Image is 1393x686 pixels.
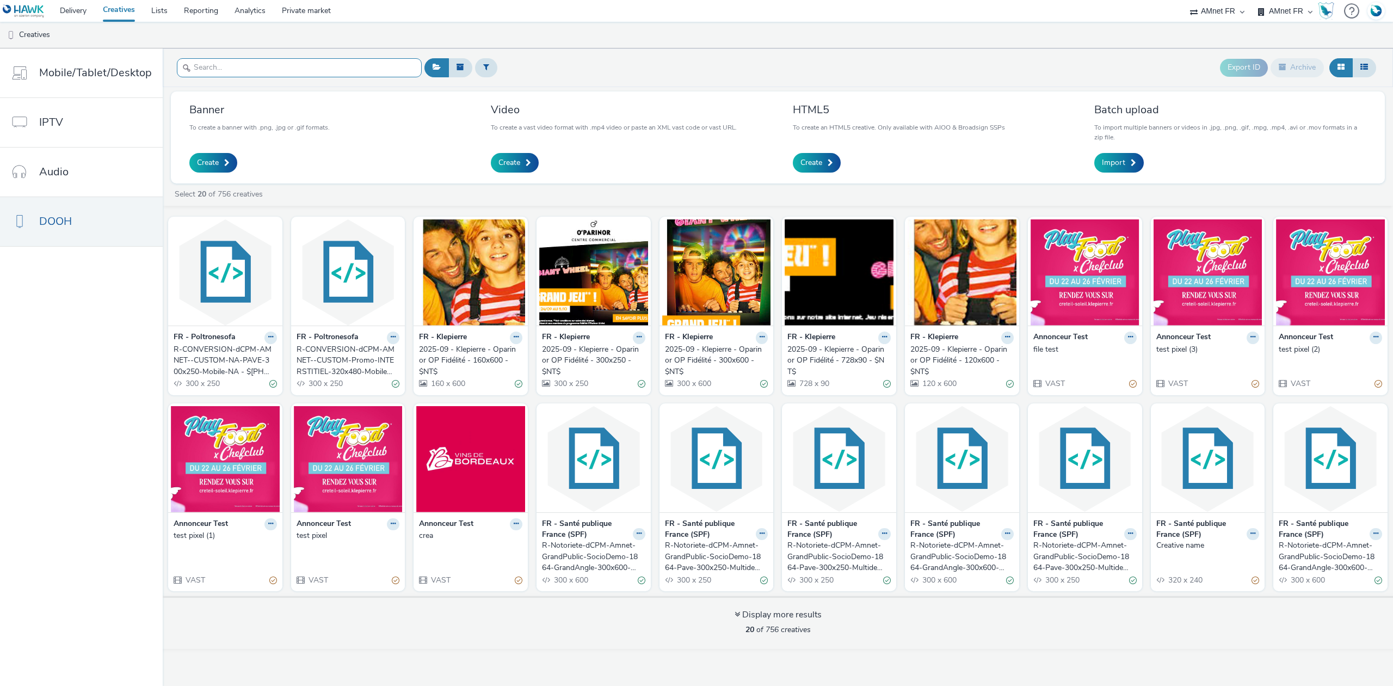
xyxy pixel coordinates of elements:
span: 300 x 600 [1290,575,1325,585]
a: R-Notoriete-dCPM-Amnet-GrandPublic-SocioDemo-1864-GrandAngle-300x600-Multidevice - $423932398$ [910,540,1014,573]
div: 2025-09 - Klepierre - Oparinor OP Fidélité - 728x90 - $NT$ [787,344,886,377]
div: Valid [515,378,522,390]
img: Account FR [1368,3,1384,19]
span: Create [498,157,520,168]
strong: FR - Santé publique France (SPF) [665,518,753,541]
button: Export ID [1220,59,1268,76]
a: 2025-09 - Klepierre - Oparinor OP Fidélité - 160x600 - $NT$ [419,344,522,377]
img: R-Notoriete-dCPM-Amnet-GrandPublic-SocioDemo-1864-Pave-300x250-Multidevice - $424487586$ visual [785,406,893,512]
a: 2025-09 - Klepierre - Oparinor OP Fidélité - 300x600 - $NT$ [665,344,768,377]
a: test pixel (3) [1156,344,1260,355]
strong: FR - Santé publique France (SPF) [910,518,998,541]
span: VAST [1167,378,1188,389]
div: Partially valid [1129,378,1137,390]
strong: FR - Santé publique France (SPF) [1279,518,1367,541]
a: R-CONVERSION-dCPM-AMNET--CUSTOM-NA-PAVE-300x250-Mobile-NA - $[PHONE_NUMBER]$ [174,344,277,377]
span: 160 x 600 [430,378,465,389]
span: Create [197,157,219,168]
span: VAST [1290,378,1310,389]
input: Search... [177,58,422,77]
div: 2025-09 - Klepierre - Oparinor OP Fidélité - 160x600 - $NT$ [419,344,518,377]
img: 2025-09 - Klepierre - Oparinor OP Fidélité - 300x250 - $NT$ visual [539,219,648,326]
div: Partially valid [1252,378,1259,390]
div: crea [419,530,518,541]
span: Create [800,157,822,168]
div: Partially valid [392,574,399,586]
a: R-Notoriete-dCPM-Amnet-GrandPublic-SocioDemo-1864-Pave-300x250-Multidevice - $424098137$ [665,540,768,573]
strong: FR - Klepierre [910,332,958,344]
div: test pixel (2) [1279,344,1378,355]
div: Valid [1006,574,1014,586]
img: R-Notoriete-dCPM-Amnet-GrandPublic-SocioDemo-1864-GrandAngle-300x600-Multidevice - $423932398$ vi... [908,406,1016,512]
strong: FR - Santé publique France (SPF) [1033,518,1121,541]
div: Partially valid [1252,574,1259,586]
a: 2025-09 - Klepierre - Oparinor OP Fidélité - 300x250 - $NT$ [542,344,645,377]
div: file test [1033,344,1132,355]
a: R-Notoriete-dCPM-Amnet-GrandPublic-SocioDemo-1864-GrandAngle-300x600-Multidevice - $423931816$ [542,540,645,573]
img: test pixel (3) visual [1154,219,1262,326]
span: of 756 creatives [745,624,811,635]
div: R-Notoriete-dCPM-Amnet-GrandPublic-SocioDemo-1864-Pave-300x250-Multidevice - $424487586$ [787,540,886,573]
strong: Annonceur Test [174,518,228,531]
div: Creative name [1156,540,1255,551]
h3: Banner [189,102,330,117]
strong: Annonceur Test [1156,332,1211,344]
a: Import [1094,153,1144,173]
div: Valid [883,574,891,586]
span: VAST [430,575,451,585]
a: R-Notoriete-dCPM-Amnet-GrandPublic-SocioDemo-1864-Pave-300x250-Multidevice - $424098701$ [1033,540,1137,573]
a: Create [793,153,841,173]
strong: FR - Klepierre [665,332,713,344]
div: test pixel [297,530,396,541]
strong: 20 [745,624,754,635]
div: Valid [638,378,645,390]
h3: Video [491,102,737,117]
img: file test visual [1031,219,1139,326]
div: test pixel (3) [1156,344,1255,355]
img: crea visual [416,406,525,512]
span: Audio [39,164,69,180]
img: Hawk Academy [1318,2,1334,20]
img: R-Notoriete-dCPM-Amnet-GrandPublic-SocioDemo-1864-Pave-300x250-Multidevice - $424098701$ visual [1031,406,1139,512]
div: R-Notoriete-dCPM-Amnet-GrandPublic-SocioDemo-1864-GrandAngle-300x600-Multidevice - $423932398$ [910,540,1009,573]
span: 300 x 250 [184,378,220,389]
div: R-Notoriete-dCPM-Amnet-GrandPublic-SocioDemo-1864-GrandAngle-300x600-Multidevice - $423931816$ [542,540,641,573]
div: Valid [269,378,277,390]
img: 2025-09 - Klepierre - Oparinor OP Fidélité - 300x600 - $NT$ visual [662,219,771,326]
button: Grid [1329,58,1353,77]
strong: FR - Santé publique France (SPF) [1156,518,1244,541]
button: Table [1352,58,1376,77]
strong: FR - Poltronesofa [297,332,359,344]
div: Partially valid [269,574,277,586]
span: 300 x 600 [921,575,957,585]
div: Valid [1129,574,1137,586]
img: test pixel (1) visual [171,406,280,512]
span: 300 x 250 [798,575,834,585]
strong: 20 [198,189,206,199]
strong: Annonceur Test [1033,332,1088,344]
span: Import [1102,157,1125,168]
strong: FR - Klepierre [787,332,835,344]
span: DOOH [39,213,72,229]
span: 300 x 600 [676,378,711,389]
div: Valid [760,378,768,390]
img: dooh [5,30,16,41]
a: Create [189,153,237,173]
span: VAST [184,575,205,585]
span: 300 x 250 [1044,575,1080,585]
a: test pixel [297,530,400,541]
p: To create a banner with .png, .jpg or .gif formats. [189,122,330,132]
span: IPTV [39,114,63,130]
a: Hawk Academy [1318,2,1339,20]
a: Creative name [1156,540,1260,551]
a: file test [1033,344,1137,355]
a: test pixel (2) [1279,344,1382,355]
a: R-Notoriete-dCPM-Amnet-GrandPublic-SocioDemo-1864-Pave-300x250-Multidevice - $424487586$ [787,540,891,573]
a: 2025-09 - Klepierre - Oparinor OP Fidélité - 120x600 - $NT$ [910,344,1014,377]
p: To create an HTML5 creative. Only available with AIOO & Broadsign SSPs [793,122,1005,132]
span: 300 x 250 [553,378,588,389]
img: Creative name visual [1154,406,1262,512]
span: 300 x 600 [553,575,588,585]
div: R-Notoriete-dCPM-Amnet-GrandPublic-SocioDemo-1864-GrandAngle-300x600-Multidevice - $423932911$ [1279,540,1378,573]
img: undefined Logo [3,4,45,18]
